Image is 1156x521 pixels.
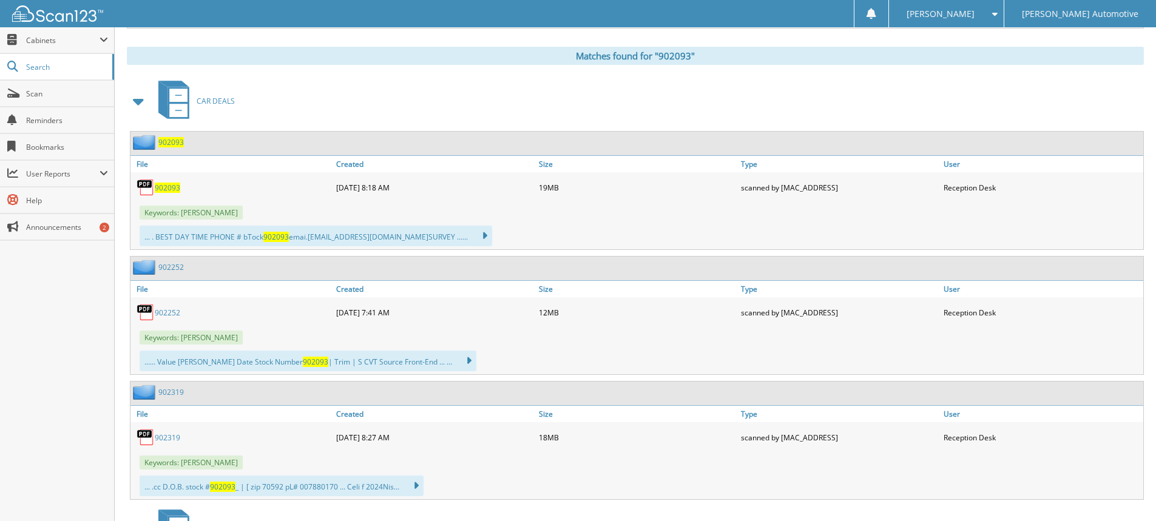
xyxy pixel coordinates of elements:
span: 902093 [210,482,235,492]
span: Cabinets [26,35,100,45]
a: File [130,406,333,422]
span: Scan [26,89,108,99]
a: File [130,281,333,297]
a: File [130,156,333,172]
div: scanned by [MAC_ADDRESS] [738,175,941,200]
span: CAR DEALS [197,96,235,106]
a: Size [536,156,739,172]
a: Size [536,281,739,297]
a: 902319 [155,432,180,443]
a: User [941,281,1143,297]
div: 19MB [536,175,739,200]
a: 902252 [155,308,180,318]
span: Keywords: [PERSON_NAME] [140,206,243,220]
span: Reminders [26,115,108,126]
div: Reception Desk [941,300,1143,324]
div: scanned by [MAC_ADDRESS] [738,425,941,449]
a: Type [738,406,941,422]
div: 12MB [536,300,739,324]
a: 902252 [158,262,184,272]
div: ... .cc D.O.B. stock # _ | [ zip 70592 pL# 007880170 ... Celi f 2024Nis... [140,476,424,496]
span: User Reports [26,169,100,179]
div: scanned by [MAC_ADDRESS] [738,300,941,324]
span: Announcements [26,222,108,232]
a: User [941,156,1143,172]
div: ...... Value [PERSON_NAME] Date Stock Number | Trim | S CVT Source Front-End ... ... [140,351,476,371]
span: Bookmarks [26,142,108,152]
div: Reception Desk [941,425,1143,449]
img: PDF.png [137,428,155,446]
span: 902093 [303,357,328,367]
a: CAR DEALS [151,77,235,125]
a: Created [333,281,536,297]
span: Search [26,62,106,72]
a: Type [738,156,941,172]
a: Type [738,281,941,297]
div: Matches found for "902093" [127,47,1144,65]
a: 902319 [158,387,184,397]
img: folder2.png [133,135,158,150]
img: PDF.png [137,303,155,321]
div: 2 [100,223,109,232]
div: [DATE] 8:27 AM [333,425,536,449]
a: Created [333,406,536,422]
div: Reception Desk [941,175,1143,200]
a: Size [536,406,739,422]
img: folder2.png [133,385,158,400]
a: 902093 [158,137,184,147]
a: User [941,406,1143,422]
img: scan123-logo-white.svg [12,5,103,22]
div: ... . BEST DAY TIME PHONE # bTock emai. [EMAIL_ADDRESS][DOMAIN_NAME] SURVEY ...... [140,226,492,246]
img: PDF.png [137,178,155,197]
div: 18MB [536,425,739,449]
span: Keywords: [PERSON_NAME] [140,455,243,469]
span: [PERSON_NAME] [907,10,975,18]
a: 902093 [155,183,180,193]
a: Created [333,156,536,172]
div: [DATE] 8:18 AM [333,175,536,200]
span: Help [26,195,108,206]
div: [DATE] 7:41 AM [333,300,536,324]
img: folder2.png [133,260,158,275]
span: 902093 [263,232,289,242]
span: [PERSON_NAME] Automotive [1022,10,1138,18]
span: Keywords: [PERSON_NAME] [140,331,243,345]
